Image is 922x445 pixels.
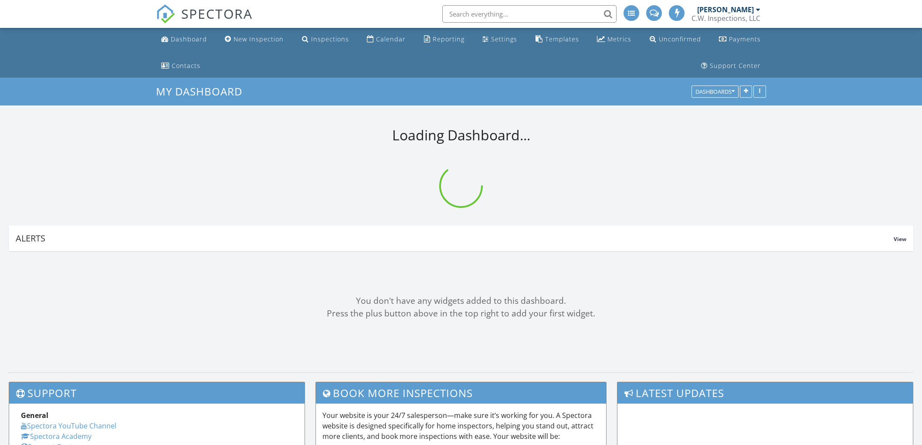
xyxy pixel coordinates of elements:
a: Settings [479,31,521,48]
a: Templates [532,31,583,48]
div: New Inspection [234,35,284,43]
span: View [894,235,906,243]
a: SPECTORA [156,12,253,30]
strong: General [21,411,48,420]
a: Payments [715,31,764,48]
div: Templates [545,35,579,43]
div: Unconfirmed [659,35,701,43]
p: Your website is your 24/7 salesperson—make sure it’s working for you. A Spectora website is desig... [322,410,600,442]
div: Calendar [376,35,406,43]
a: Reporting [420,31,468,48]
div: Dashboard [171,35,207,43]
a: Spectora YouTube Channel [21,421,116,431]
a: Unconfirmed [646,31,705,48]
div: Contacts [172,61,200,70]
a: Contacts [158,58,204,74]
div: Metrics [607,35,631,43]
div: Support Center [710,61,761,70]
h3: Support [9,382,305,404]
div: Settings [491,35,517,43]
div: Dashboards [695,89,735,95]
div: Press the plus button above in the top right to add your first widget. [9,307,913,320]
a: Calendar [363,31,409,48]
div: [PERSON_NAME] [697,5,754,14]
a: Spectora Academy [21,431,92,441]
div: C.W. Inspections, LLC [691,14,760,23]
div: Alerts [16,232,894,244]
div: You don't have any widgets added to this dashboard. [9,295,913,307]
input: Search everything... [442,5,617,23]
a: Dashboard [158,31,210,48]
a: Metrics [593,31,635,48]
img: The Best Home Inspection Software - Spectora [156,4,175,24]
a: Inspections [298,31,353,48]
div: Reporting [433,35,464,43]
div: Inspections [311,35,349,43]
a: My Dashboard [156,84,250,99]
div: Payments [729,35,761,43]
h3: Latest Updates [617,382,913,404]
button: Dashboards [691,86,739,98]
a: New Inspection [221,31,287,48]
h3: Book More Inspections [316,382,606,404]
a: Support Center [698,58,764,74]
span: SPECTORA [181,4,253,23]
